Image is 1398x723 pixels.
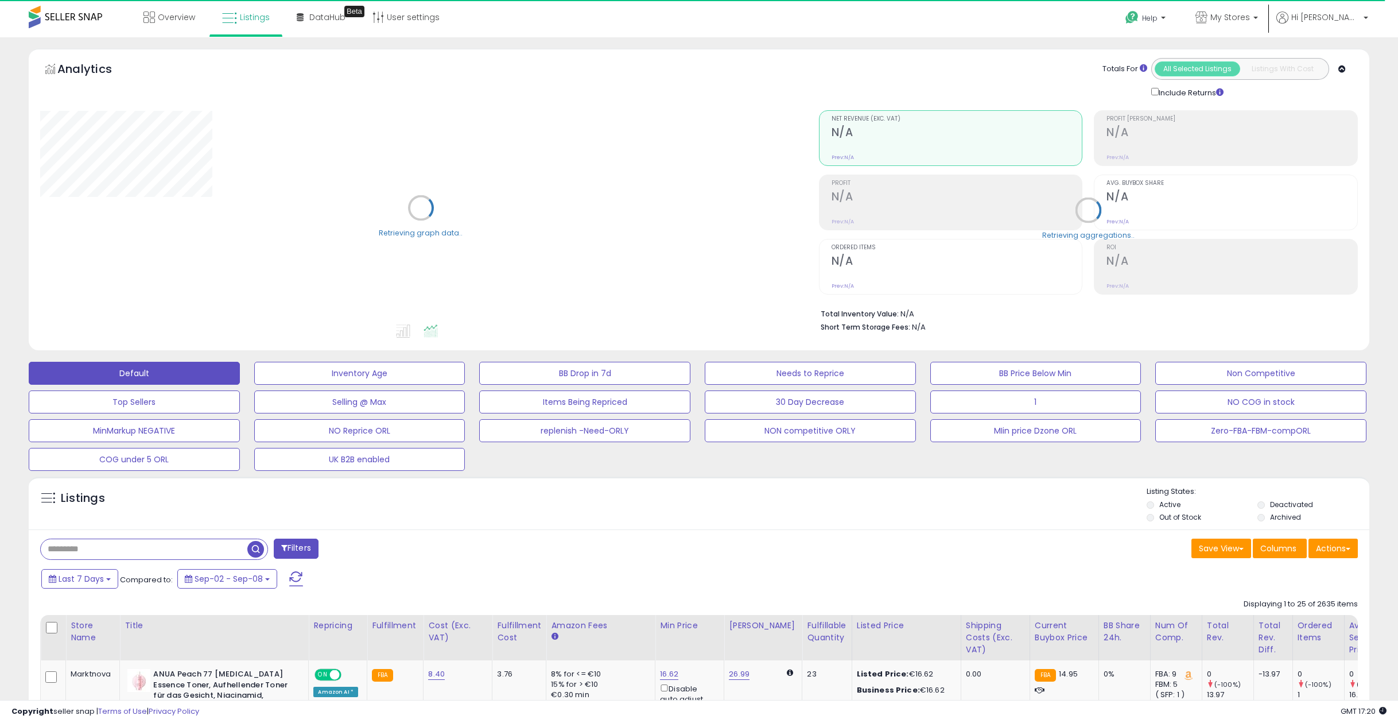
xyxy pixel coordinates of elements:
[551,632,558,642] small: Amazon Fees.
[857,620,956,632] div: Listed Price
[1349,620,1391,656] div: Avg Selling Price
[1155,690,1193,700] div: ( SFP: 1 )
[705,391,916,413] button: 30 Day Decrease
[254,391,465,413] button: Selling @ Max
[379,227,463,238] div: Retrieving graph data..
[1207,620,1249,644] div: Total Rev.
[313,687,358,697] div: Amazon AI *
[1214,680,1241,689] small: (-100%)
[1240,61,1325,76] button: Listings With Cost
[98,706,147,717] a: Terms of Use
[1244,599,1358,610] div: Displaying 1 to 25 of 2635 items
[1104,620,1145,644] div: BB Share 24h.
[1155,620,1197,644] div: Num of Comp.
[149,706,199,717] a: Privacy Policy
[1341,706,1387,717] span: 2025-09-16 17:20 GMT
[57,61,134,80] h5: Analytics
[1298,690,1344,700] div: 1
[551,669,646,679] div: 8% for <= €10
[497,669,537,679] div: 3.76
[1207,690,1253,700] div: 13.97
[660,620,719,632] div: Min Price
[1155,669,1193,679] div: FBA: 9
[479,362,690,385] button: BB Drop in 7d
[372,669,393,682] small: FBA
[857,668,909,679] b: Listed Price:
[1357,680,1383,689] small: (-100%)
[1291,11,1360,23] span: Hi [PERSON_NAME]
[1276,11,1368,37] a: Hi [PERSON_NAME]
[1207,669,1253,679] div: 0
[316,670,331,680] span: ON
[551,620,650,632] div: Amazon Fees
[428,620,487,644] div: Cost (Exc. VAT)
[551,679,646,690] div: 15% for > €10
[195,573,263,585] span: Sep-02 - Sep-08
[254,362,465,385] button: Inventory Age
[930,362,1141,385] button: BB Price Below Min
[372,620,418,632] div: Fulfillment
[1035,620,1094,644] div: Current Buybox Price
[705,362,916,385] button: Needs to Reprice
[1116,2,1177,37] a: Help
[177,569,277,589] button: Sep-02 - Sep-08
[807,620,846,644] div: Fulfillable Quantity
[1260,543,1296,554] span: Columns
[1142,13,1158,23] span: Help
[1298,669,1344,679] div: 0
[729,668,750,680] a: 26.99
[1259,669,1284,679] div: -13.97
[254,448,465,471] button: UK B2B enabled
[340,670,358,680] span: OFF
[1155,391,1366,413] button: NO COG in stock
[1259,620,1288,656] div: Total Rev. Diff.
[11,706,53,717] strong: Copyright
[930,391,1141,413] button: 1
[29,362,240,385] button: Default
[660,668,678,680] a: 16.62
[1042,230,1135,240] div: Retrieving aggregations..
[807,669,842,679] div: 23
[551,690,646,700] div: €0.30 min
[857,669,952,679] div: €16.62
[705,419,916,442] button: NON competitive ORLY
[1125,10,1139,25] i: Get Help
[479,391,690,413] button: Items Being Repriced
[1159,500,1180,509] label: Active
[1059,668,1078,679] span: 14.95
[59,573,104,585] span: Last 7 Days
[1155,61,1240,76] button: All Selected Listings
[1159,512,1201,522] label: Out of Stock
[71,620,115,644] div: Store Name
[966,620,1025,656] div: Shipping Costs (Exc. VAT)
[309,11,345,23] span: DataHub
[1104,669,1141,679] div: 0%
[71,669,111,679] div: Marktnova
[313,620,362,632] div: Repricing
[1308,539,1358,558] button: Actions
[1270,500,1313,509] label: Deactivated
[1102,64,1147,75] div: Totals For
[729,620,797,632] div: [PERSON_NAME]
[240,11,270,23] span: Listings
[1035,669,1056,682] small: FBA
[1349,669,1396,679] div: 0
[254,419,465,442] button: NO Reprice ORL
[1270,512,1301,522] label: Archived
[428,668,445,680] a: 8.40
[29,391,240,413] button: Top Sellers
[11,706,199,717] div: seller snap | |
[61,490,105,507] h5: Listings
[127,669,150,692] img: 31tzqoU9cTL._SL40_.jpg
[29,448,240,471] button: COG under 5 ORL
[120,574,173,585] span: Compared to:
[1155,679,1193,690] div: FBM: 5
[125,620,304,632] div: Title
[1305,680,1331,689] small: (-100%)
[158,11,195,23] span: Overview
[1298,620,1339,644] div: Ordered Items
[1253,539,1307,558] button: Columns
[1155,419,1366,442] button: Zero-FBA-FBM-compORL
[1143,86,1237,99] div: Include Returns
[29,419,240,442] button: MinMarkup NEGATIVE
